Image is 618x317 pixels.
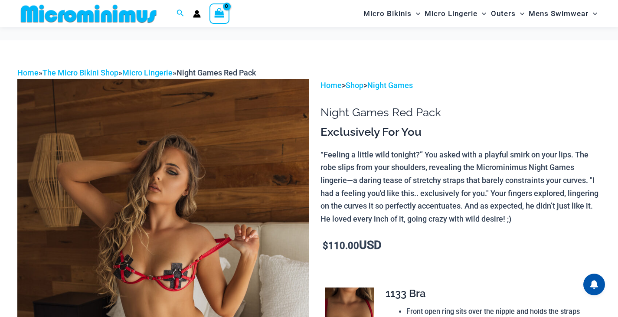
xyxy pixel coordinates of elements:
p: USD [320,239,601,252]
span: $ [323,240,328,251]
a: Micro Lingerie [122,68,173,77]
nav: Site Navigation [360,1,601,26]
span: Menu Toggle [516,3,524,25]
span: Menu Toggle [477,3,486,25]
p: “Feeling a little wild tonight?” You asked with a playful smirk on your lips. The robe slips from... [320,148,601,225]
span: Mens Swimwear [529,3,589,25]
h1: Night Games Red Pack [320,106,601,119]
a: View Shopping Cart, empty [209,3,229,23]
a: Home [320,81,342,90]
span: 1133 Bra [386,287,426,300]
span: Micro Lingerie [425,3,477,25]
span: Outers [491,3,516,25]
a: OutersMenu ToggleMenu Toggle [489,3,526,25]
span: Menu Toggle [412,3,420,25]
span: Menu Toggle [589,3,597,25]
span: » » » [17,68,256,77]
a: Mens SwimwearMenu ToggleMenu Toggle [526,3,599,25]
a: Home [17,68,39,77]
a: Account icon link [193,10,201,18]
a: Micro LingerieMenu ToggleMenu Toggle [422,3,488,25]
a: Shop [346,81,363,90]
a: Micro BikinisMenu ToggleMenu Toggle [361,3,422,25]
span: Night Games Red Pack [177,68,256,77]
a: Night Games [367,81,413,90]
bdi: 110.00 [323,240,359,251]
a: Search icon link [177,8,184,19]
p: > > [320,79,601,92]
img: MM SHOP LOGO FLAT [17,4,160,23]
h3: Exclusively For You [320,125,601,140]
a: The Micro Bikini Shop [43,68,118,77]
span: Micro Bikinis [363,3,412,25]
